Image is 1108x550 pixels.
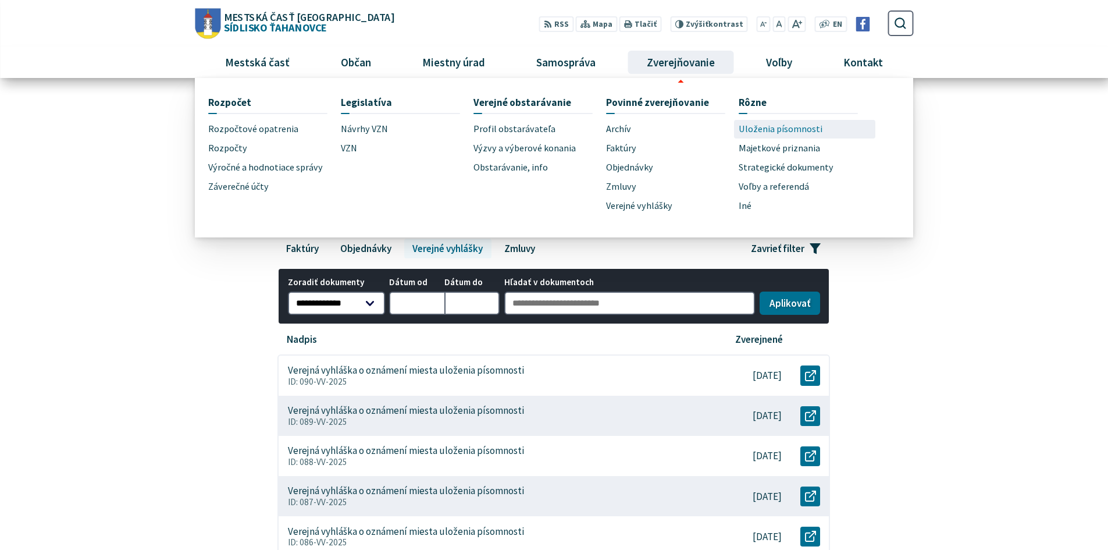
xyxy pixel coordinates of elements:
[739,120,822,139] span: Uloženia písomnosti
[686,19,708,29] span: Zvýšiť
[473,120,606,139] a: Profil obstarávateľa
[532,47,600,78] span: Samospráva
[606,139,739,158] a: Faktúry
[739,158,833,177] span: Strategické dokumenty
[277,239,327,258] a: Faktúry
[473,120,555,139] span: Profil obstarávateľa
[288,377,699,387] p: ID: 090-VV-2025
[504,292,756,315] input: Hľadať v dokumentoch
[504,278,756,288] span: Hľadať v dokumentoch
[288,526,524,538] p: Verejná vyhláška o oznámení miesta uloženia písomnosti
[772,16,785,32] button: Nastaviť pôvodnú veľkosť písma
[401,47,506,78] a: Miestny úrad
[593,19,612,31] span: Mapa
[389,292,444,315] input: Dátum od
[606,158,653,177] span: Objednávky
[332,239,400,258] a: Objednávky
[739,139,820,158] span: Majetkové priznania
[739,196,871,215] a: Iné
[606,177,739,196] a: Zmluvy
[195,8,394,38] a: Logo Sídlisko Ťahanovce, prejsť na domovskú stránku.
[539,16,573,32] a: RSS
[496,239,543,258] a: Zmluvy
[341,120,473,139] a: Návrhy VZN
[739,196,751,215] span: Iné
[606,120,631,139] span: Archív
[341,120,388,139] span: Návrhy VZN
[224,12,394,22] span: Mestská časť [GEOGRAPHIC_DATA]
[288,364,524,377] p: Verejná vyhláška o oznámení miesta uloženia písomnosti
[208,158,341,177] a: Výročné a hodnotiace správy
[643,47,719,78] span: Zverejňovanie
[204,47,311,78] a: Mestská časť
[606,196,739,215] a: Verejné vyhlášky
[208,120,298,139] span: Rozpočtové opatrenia
[751,243,804,255] span: Zavrieť filter
[745,47,814,78] a: Voľby
[336,47,375,78] span: Občan
[404,239,491,258] a: Verejné vyhlášky
[554,19,569,31] span: RSS
[208,139,247,158] span: Rozpočty
[341,91,392,113] span: Legislatíva
[739,91,767,113] span: Rôzne
[606,158,739,177] a: Objednávky
[473,91,593,113] a: Verejné obstarávanie
[341,91,460,113] a: Legislatíva
[856,17,870,31] img: Prejsť na Facebook stránku
[606,91,709,113] span: Povinné zverejňovanie
[208,91,327,113] a: Rozpočet
[739,158,871,177] a: Strategické dokumenty
[606,91,725,113] a: Povinné zverejňovanie
[319,47,392,78] a: Občan
[220,47,294,78] span: Mestská časť
[753,450,782,462] p: [DATE]
[757,16,771,32] button: Zmenšiť veľkosť písma
[288,457,699,467] p: ID: 088-VV-2025
[288,417,699,427] p: ID: 089-VV-2025
[208,120,341,139] a: Rozpočtové opatrenia
[788,16,806,32] button: Zväčšiť veľkosť písma
[626,47,736,78] a: Zverejňovanie
[739,177,871,196] a: Voľby a referendá
[288,278,385,288] span: Zoradiť dokumenty
[418,47,489,78] span: Miestny úrad
[606,196,672,215] span: Verejné vyhlášky
[739,120,871,139] a: Uloženia písomnosti
[341,139,357,158] span: VZN
[208,139,341,158] a: Rozpočty
[635,20,657,29] span: Tlačiť
[515,47,617,78] a: Samospráva
[208,177,269,196] span: Záverečné účty
[195,8,220,38] img: Prejsť na domovskú stránku
[762,47,797,78] span: Voľby
[735,333,783,346] p: Zverejnené
[220,12,394,33] span: Sídlisko Ťahanovce
[473,91,571,113] span: Verejné obstarávanie
[760,292,820,315] button: Aplikovať
[287,333,317,346] p: Nadpis
[753,410,782,422] p: [DATE]
[686,20,743,29] span: kontrast
[753,491,782,503] p: [DATE]
[576,16,617,32] a: Mapa
[288,445,524,457] p: Verejná vyhláška o oznámení miesta uloženia písomnosti
[208,177,341,196] a: Záverečné účty
[739,91,858,113] a: Rôzne
[833,19,842,31] span: EN
[288,404,524,417] p: Verejná vyhláška o oznámení miesta uloženia písomnosti
[839,47,888,78] span: Kontakt
[473,139,576,158] span: Výzvy a výberové konania
[288,292,385,315] select: Zoradiť dokumenty
[341,139,473,158] a: VZN
[473,158,606,177] a: Obstarávanie, info
[739,177,809,196] span: Voľby a referendá
[473,158,548,177] span: Obstarávanie, info
[822,47,904,78] a: Kontakt
[208,91,251,113] span: Rozpočet
[742,239,830,258] button: Zavrieť filter
[473,139,606,158] a: Výzvy a výberové konania
[830,19,846,31] a: EN
[444,292,500,315] input: Dátum do
[739,139,871,158] a: Majetkové priznania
